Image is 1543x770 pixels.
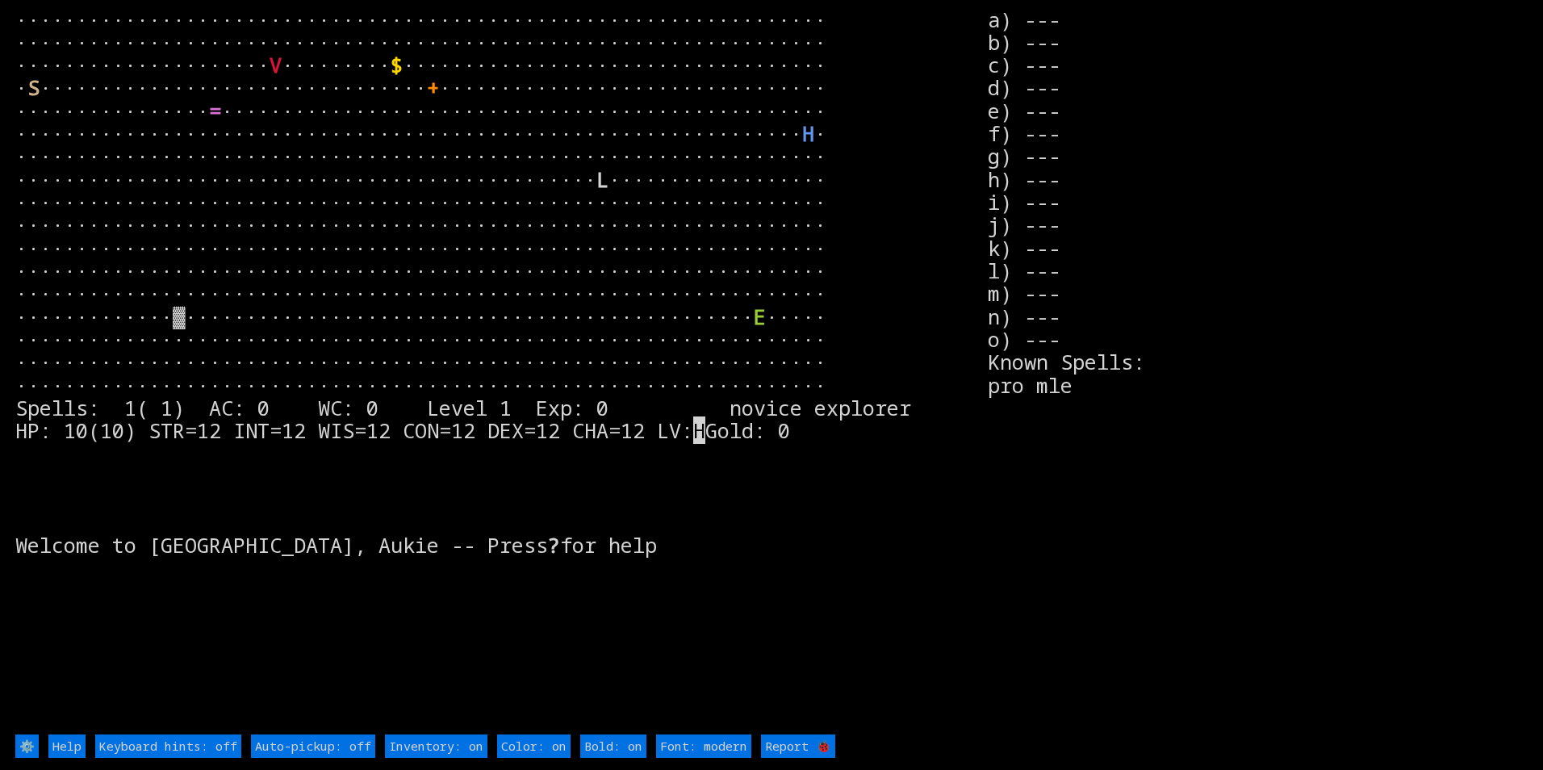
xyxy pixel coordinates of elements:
input: Inventory: on [385,734,487,757]
input: Bold: on [580,734,646,757]
input: Auto-pickup: off [251,734,375,757]
input: Color: on [497,734,571,757]
larn: ··································································· ·····························... [15,8,988,732]
input: Keyboard hints: off [95,734,241,757]
font: = [209,97,221,124]
input: Font: modern [656,734,751,757]
input: ⚙️ [15,734,39,757]
stats: a) --- b) --- c) --- d) --- e) --- f) --- g) --- h) --- i) --- j) --- k) --- l) --- m) --- n) ---... [988,8,1528,732]
font: $ [391,51,403,78]
font: L [596,165,608,193]
input: Report 🐞 [761,734,835,757]
b: ? [548,531,560,559]
mark: H [693,416,705,444]
font: V [270,51,282,78]
input: Help [48,734,86,757]
font: H [802,119,814,147]
font: S [27,73,40,101]
font: E [754,303,766,330]
font: + [427,73,439,101]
